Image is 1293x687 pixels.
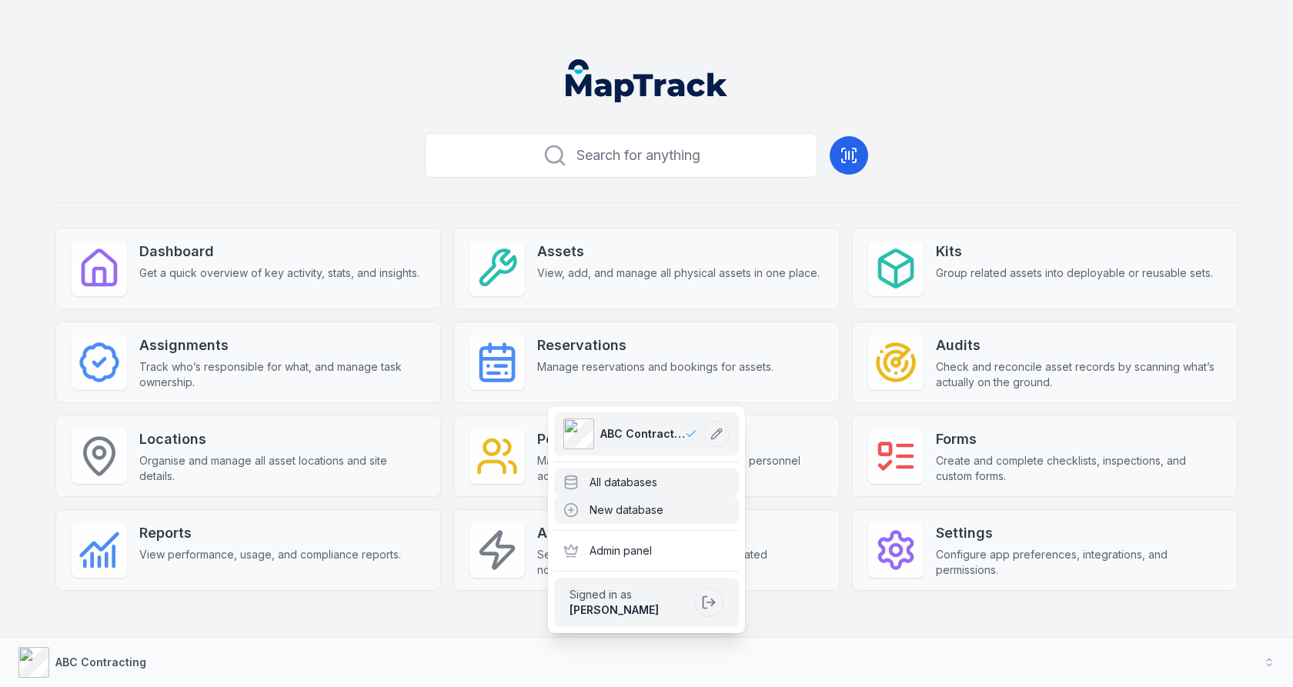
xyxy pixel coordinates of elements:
[554,469,739,496] div: All databases
[548,406,745,633] div: ABC Contracting
[570,603,659,616] strong: [PERSON_NAME]
[600,426,685,442] span: ABC Contracting
[554,537,739,565] div: Admin panel
[570,587,688,602] span: Signed in as
[55,655,146,669] strong: ABC Contracting
[554,496,739,524] div: New database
